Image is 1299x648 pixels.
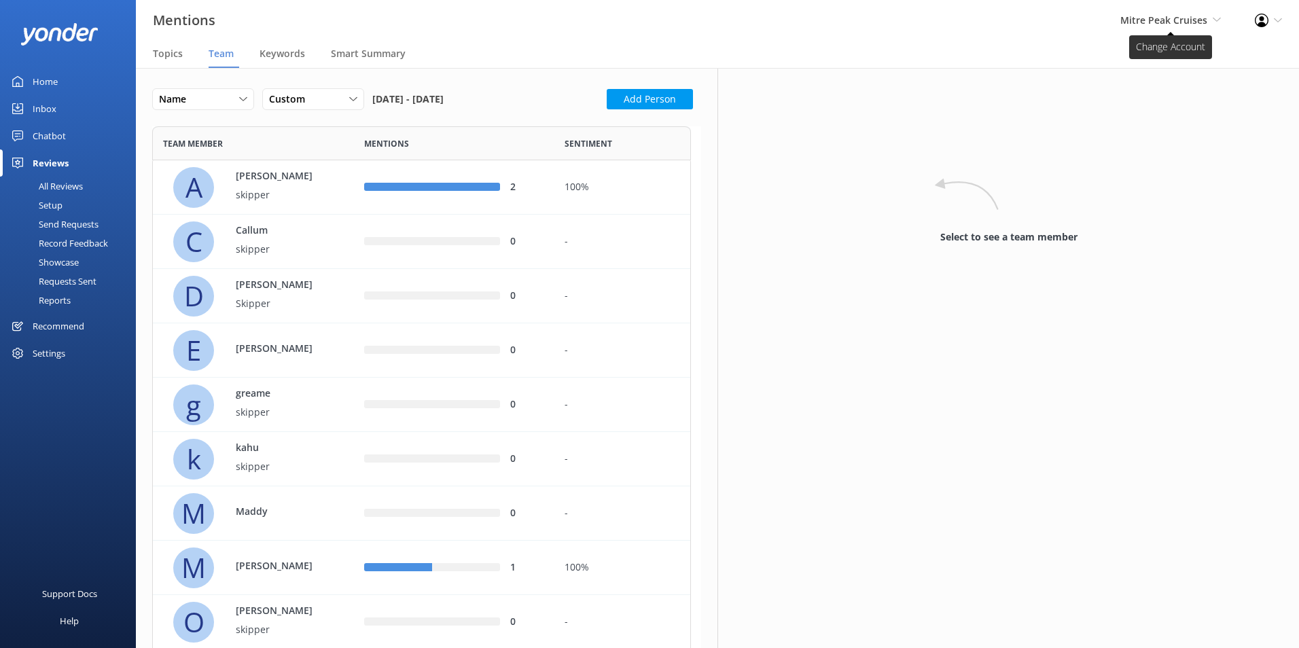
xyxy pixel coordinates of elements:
div: - [565,289,680,304]
a: All Reviews [8,177,136,196]
a: Record Feedback [8,234,136,253]
p: [PERSON_NAME] [236,278,324,293]
a: Send Requests [8,215,136,234]
div: row [152,269,691,323]
div: row [152,541,691,595]
div: Record Feedback [8,234,108,253]
div: 100% [565,180,680,195]
a: Setup [8,196,136,215]
span: Mitre Peak Cruises [1120,14,1207,26]
div: M [173,547,214,588]
div: row [152,432,691,486]
p: skipper [236,459,324,474]
span: Mentions [364,137,409,150]
a: Showcase [8,253,136,272]
div: 0 [510,615,544,630]
div: 0 [510,452,544,467]
p: [PERSON_NAME] [236,558,324,573]
div: - [565,506,680,521]
div: A [173,167,214,208]
div: O [173,602,214,643]
div: - [565,234,680,249]
div: row [152,160,691,215]
p: [PERSON_NAME] [236,604,324,619]
div: 100% [565,560,680,575]
div: 2 [510,180,544,195]
span: Smart Summary [331,47,406,60]
div: Setup [8,196,63,215]
p: skipper [236,622,324,637]
div: - [565,452,680,467]
div: Inbox [33,95,56,122]
img: yonder-white-logo.png [20,23,99,46]
div: row [152,378,691,432]
div: All Reviews [8,177,83,196]
div: row [152,486,691,541]
span: Keywords [260,47,305,60]
button: Add Person [607,89,693,109]
div: - [565,397,680,412]
div: 1 [510,560,544,575]
p: skipper [236,242,324,257]
a: Requests Sent [8,272,136,291]
div: 0 [510,506,544,521]
p: Skipper [236,296,324,311]
div: row [152,215,691,269]
span: Team [209,47,234,60]
span: [DATE] - [DATE] [372,88,444,110]
p: [PERSON_NAME] [236,341,324,356]
div: M [173,493,214,534]
p: kahu [236,441,324,456]
span: Team member [163,137,223,150]
div: Reviews [33,149,69,177]
div: Send Requests [8,215,99,234]
div: Settings [33,340,65,367]
span: Topics [153,47,183,60]
p: skipper [236,187,324,202]
a: Reports [8,291,136,310]
div: Chatbot [33,122,66,149]
div: Showcase [8,253,79,272]
span: Sentiment [565,137,612,150]
div: Support Docs [42,580,97,607]
div: E [173,330,214,371]
div: - [565,615,680,630]
div: row [152,323,691,378]
div: C [173,221,214,262]
div: 0 [510,397,544,412]
div: Home [33,68,58,95]
p: [PERSON_NAME] [236,169,324,184]
p: Callum [236,223,324,238]
p: Maddy [236,504,324,519]
div: 0 [510,289,544,304]
div: - [565,343,680,358]
div: Recommend [33,312,84,340]
div: k [173,439,214,480]
div: 0 [510,343,544,358]
div: g [173,384,214,425]
div: 0 [510,234,544,249]
p: greame [236,386,324,401]
div: Reports [8,291,71,310]
h3: Mentions [153,10,215,31]
span: Custom [269,92,313,107]
div: Help [60,607,79,634]
div: Requests Sent [8,272,96,291]
div: D [173,276,214,317]
p: skipper [236,405,324,420]
span: Name [159,92,194,107]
